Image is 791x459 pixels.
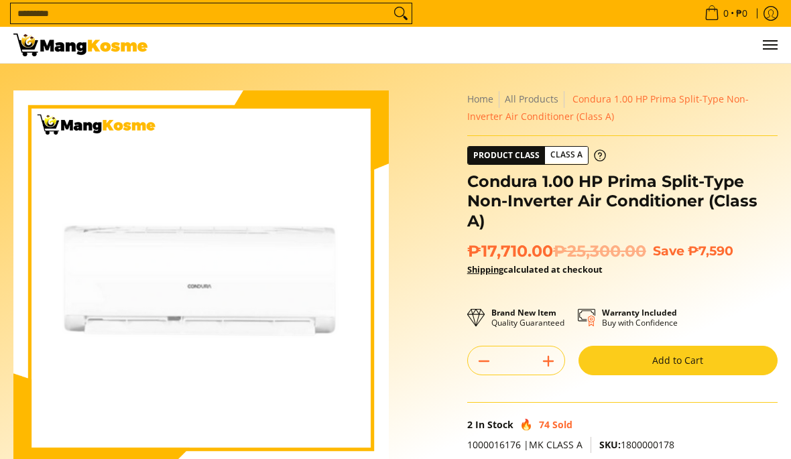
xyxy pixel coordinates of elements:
[475,418,513,431] span: In Stock
[553,241,646,261] del: ₱25,300.00
[491,308,564,328] p: Quality Guaranteed
[602,307,677,318] strong: Warranty Included
[579,346,778,375] button: Add to Cart
[505,92,558,105] a: All Products
[468,147,545,164] span: Product Class
[467,172,778,231] h1: Condura 1.00 HP Prima Split-Type Non-Inverter Air Conditioner (Class A)
[468,350,500,372] button: Subtract
[467,418,473,431] span: 2
[467,263,603,275] strong: calculated at checkout
[390,3,412,23] button: Search
[545,147,588,163] span: Class A
[467,92,493,105] a: Home
[602,308,678,328] p: Buy with Confidence
[539,418,550,431] span: 74
[599,438,674,451] span: 1800000178
[721,9,731,18] span: 0
[467,90,778,125] nav: Breadcrumbs
[688,243,733,259] span: ₱7,590
[734,9,749,18] span: ₱0
[491,307,556,318] strong: Brand New Item
[467,92,749,123] span: Condura 1.00 HP Prima Split-Type Non-Inverter Air Conditioner (Class A)
[467,146,606,165] a: Product Class Class A
[599,438,621,451] span: SKU:
[161,27,778,63] nav: Main Menu
[467,263,503,275] a: Shipping
[467,241,646,261] span: ₱17,710.00
[552,418,572,431] span: Sold
[532,350,564,372] button: Add
[467,438,583,451] span: 1000016176 |MK CLASS A
[161,27,778,63] ul: Customer Navigation
[13,34,147,56] img: Condura PRIMA 1.00 HP Split-Type Aircon (Class A) l Mang Kosme
[701,6,751,21] span: •
[762,27,778,63] button: Menu
[653,243,684,259] span: Save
